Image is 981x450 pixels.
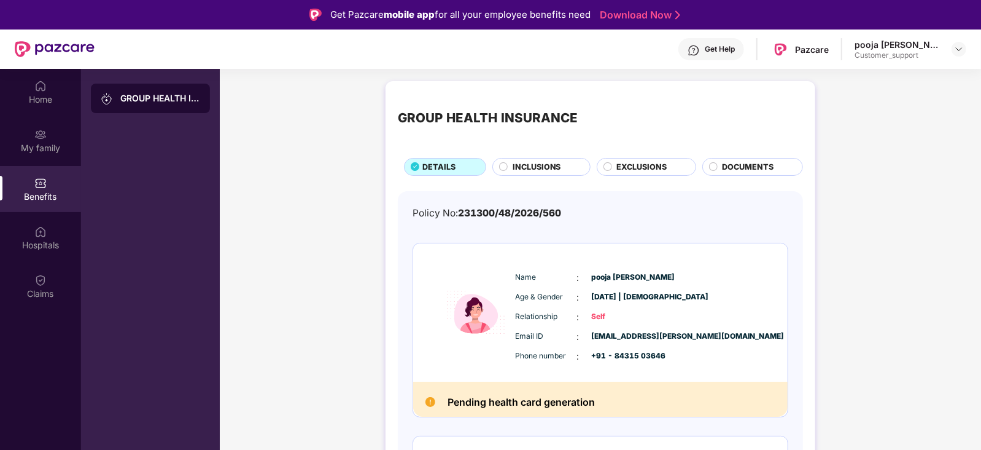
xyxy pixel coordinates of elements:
span: DOCUMENTS [723,161,774,173]
span: 231300/48/2026/560 [458,207,561,219]
strong: mobile app [384,9,435,20]
img: svg+xml;base64,PHN2ZyBpZD0iSG9tZSIgeG1sbnM9Imh0dHA6Ly93d3cudzMub3JnLzIwMDAvc3ZnIiB3aWR0aD0iMjAiIG... [34,80,47,92]
span: : [577,330,580,344]
span: [DATE] | [DEMOGRAPHIC_DATA] [592,291,653,303]
div: GROUP HEALTH INSURANCE [120,92,200,105]
img: svg+xml;base64,PHN2ZyBpZD0iQ2xhaW0iIHhtbG5zPSJodHRwOi8vd3d3LnczLm9yZy8yMDAwL3N2ZyIgd2lkdGg9IjIwIi... [34,274,47,286]
div: Pazcare [795,44,829,55]
span: Self [592,311,653,323]
img: svg+xml;base64,PHN2ZyB3aWR0aD0iMjAiIGhlaWdodD0iMjAiIHZpZXdCb3g9IjAgMCAyMCAyMCIgZmlsbD0ibm9uZSIgeG... [101,93,113,105]
img: svg+xml;base64,PHN2ZyBpZD0iQmVuZWZpdHMiIHhtbG5zPSJodHRwOi8vd3d3LnczLm9yZy8yMDAwL3N2ZyIgd2lkdGg9Ij... [34,177,47,189]
span: INCLUSIONS [513,161,561,173]
img: Logo [309,9,322,21]
span: : [577,310,580,324]
div: Get Pazcare for all your employee benefits need [330,7,591,22]
div: Policy No: [413,206,561,221]
img: Stroke [675,9,680,22]
span: pooja [PERSON_NAME] [592,272,653,283]
span: Relationship [516,311,577,323]
span: Phone number [516,350,577,362]
div: Customer_support [855,50,940,60]
a: Download Now [600,9,677,22]
img: svg+xml;base64,PHN2ZyBpZD0iRHJvcGRvd24tMzJ4MzIiIHhtbG5zPSJodHRwOi8vd3d3LnczLm9yZy8yMDAwL3N2ZyIgd2... [954,44,964,54]
img: icon [439,257,513,368]
img: Pazcare_Logo.png [772,41,789,58]
span: : [577,350,580,363]
img: svg+xml;base64,PHN2ZyBpZD0iSGVscC0zMngzMiIgeG1sbnM9Imh0dHA6Ly93d3cudzMub3JnLzIwMDAvc3ZnIiB3aWR0aD... [688,44,700,57]
span: Email ID [516,331,577,342]
span: +91 - 84315 03646 [592,350,653,362]
img: Pending [425,397,435,407]
span: [EMAIL_ADDRESS][PERSON_NAME][DOMAIN_NAME] [592,331,653,342]
span: : [577,271,580,285]
div: Get Help [705,44,735,54]
span: : [577,291,580,304]
img: New Pazcare Logo [15,41,95,57]
div: GROUP HEALTH INSURANCE [398,108,578,128]
span: Name [516,272,577,283]
div: pooja [PERSON_NAME] [855,39,940,50]
h2: Pending health card generation [448,394,595,411]
img: svg+xml;base64,PHN2ZyBpZD0iSG9zcGl0YWxzIiB4bWxucz0iaHR0cDovL3d3dy53My5vcmcvMjAwMC9zdmciIHdpZHRoPS... [34,226,47,238]
img: svg+xml;base64,PHN2ZyB3aWR0aD0iMjAiIGhlaWdodD0iMjAiIHZpZXdCb3g9IjAgMCAyMCAyMCIgZmlsbD0ibm9uZSIgeG... [34,128,47,141]
span: EXCLUSIONS [616,161,667,173]
span: Age & Gender [516,291,577,303]
span: DETAILS [422,161,456,173]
